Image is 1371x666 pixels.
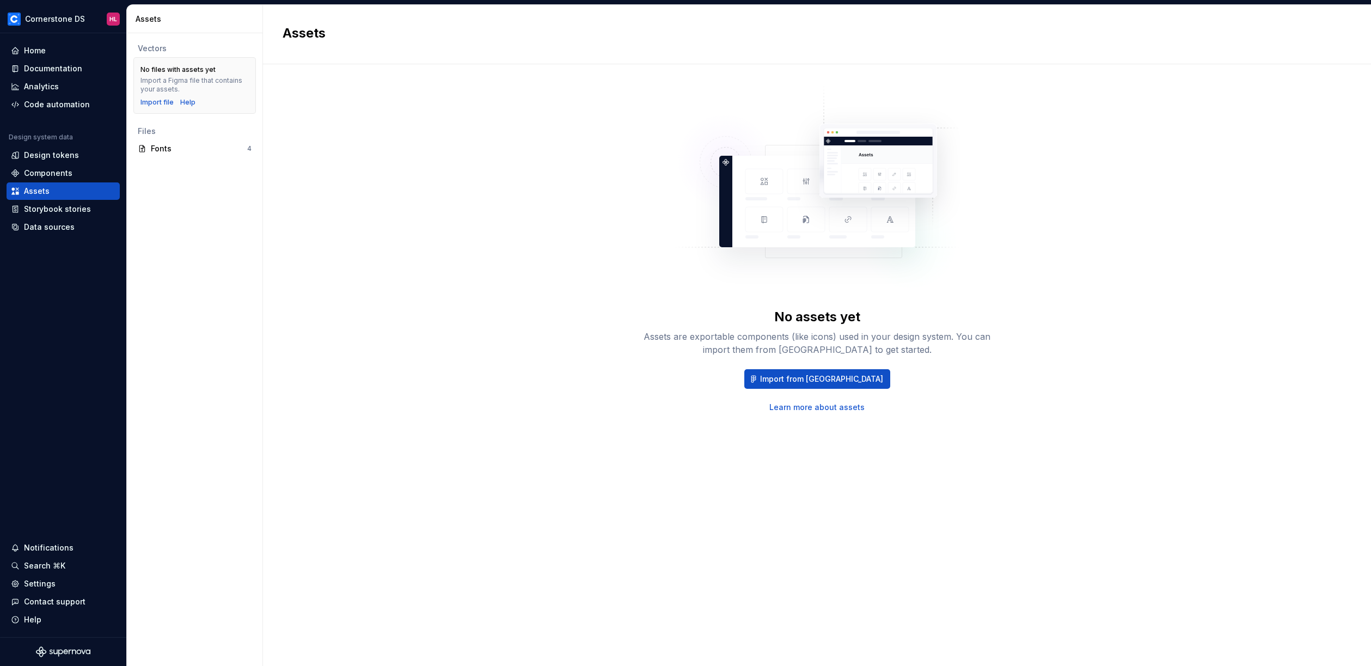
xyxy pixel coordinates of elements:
[7,42,120,59] a: Home
[7,575,120,592] a: Settings
[24,168,72,179] div: Components
[2,7,124,30] button: Cornerstone DSHL
[24,614,41,625] div: Help
[7,593,120,610] button: Contact support
[180,98,195,107] a: Help
[24,150,79,161] div: Design tokens
[643,330,991,356] div: Assets are exportable components (like icons) used in your design system. You can import them fro...
[24,45,46,56] div: Home
[24,222,75,233] div: Data sources
[7,146,120,164] a: Design tokens
[774,308,860,326] div: No assets yet
[24,204,91,215] div: Storybook stories
[140,98,174,107] button: Import file
[769,402,865,413] a: Learn more about assets
[24,186,50,197] div: Assets
[7,557,120,575] button: Search ⌘K
[24,596,85,607] div: Contact support
[24,578,56,589] div: Settings
[136,14,258,25] div: Assets
[140,65,216,74] div: No files with assets yet
[7,78,120,95] a: Analytics
[24,81,59,92] div: Analytics
[8,13,21,26] img: c3019341-c077-43c8-8ea9-c5cf61c45a31.png
[283,25,1338,42] h2: Assets
[140,76,249,94] div: Import a Figma file that contains your assets.
[7,164,120,182] a: Components
[760,374,883,384] span: Import from [GEOGRAPHIC_DATA]
[24,542,74,553] div: Notifications
[7,218,120,236] a: Data sources
[36,646,90,657] svg: Supernova Logo
[7,200,120,218] a: Storybook stories
[744,369,890,389] button: Import from [GEOGRAPHIC_DATA]
[7,96,120,113] a: Code automation
[7,539,120,557] button: Notifications
[9,133,73,142] div: Design system data
[7,611,120,628] button: Help
[247,144,252,153] div: 4
[7,182,120,200] a: Assets
[133,140,256,157] a: Fonts4
[138,126,252,137] div: Files
[138,43,252,54] div: Vectors
[24,63,82,74] div: Documentation
[25,14,85,25] div: Cornerstone DS
[109,15,117,23] div: HL
[24,99,90,110] div: Code automation
[24,560,65,571] div: Search ⌘K
[7,60,120,77] a: Documentation
[151,143,247,154] div: Fonts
